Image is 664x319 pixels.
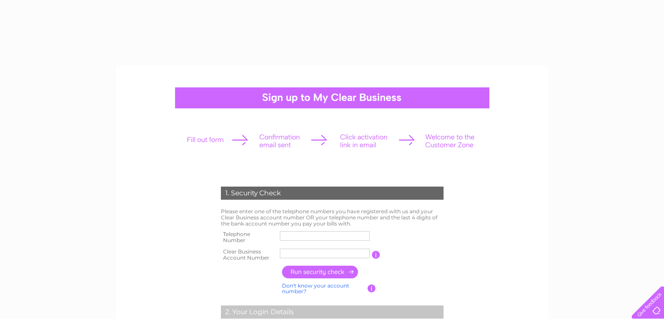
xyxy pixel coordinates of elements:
[372,251,380,259] input: Information
[221,187,444,200] div: 1. Security Check
[219,206,446,229] td: Please enter one of the telephone numbers you have registered with us and your Clear Business acc...
[219,229,278,246] th: Telephone Number
[221,305,444,319] div: 2. Your Login Details
[219,246,278,264] th: Clear Business Account Number
[368,284,376,292] input: Information
[282,282,349,295] a: Don't know your account number?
